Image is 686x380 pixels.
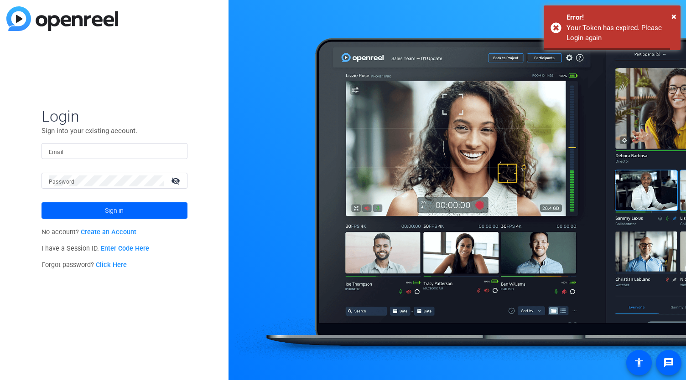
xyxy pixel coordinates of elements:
[81,228,136,236] a: Create an Account
[105,199,124,222] span: Sign in
[42,126,187,136] p: Sign into your existing account.
[166,174,187,187] mat-icon: visibility_off
[49,179,75,185] mat-label: Password
[671,11,676,22] span: ×
[6,6,118,31] img: blue-gradient.svg
[42,261,127,269] span: Forgot password?
[49,149,64,155] mat-label: Email
[42,245,150,252] span: I have a Session ID.
[96,261,127,269] a: Click Here
[663,357,674,368] mat-icon: message
[42,202,187,219] button: Sign in
[42,107,187,126] span: Login
[566,23,674,43] div: Your Token has expired. Please Login again
[566,12,674,23] div: Error!
[634,357,644,368] mat-icon: accessibility
[49,146,180,157] input: Enter Email Address
[101,245,149,252] a: Enter Code Here
[42,228,137,236] span: No account?
[671,10,676,23] button: Close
